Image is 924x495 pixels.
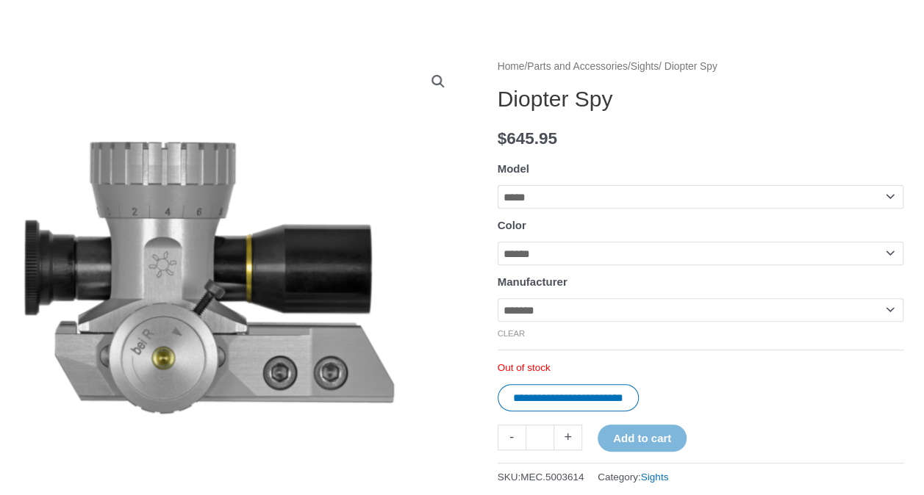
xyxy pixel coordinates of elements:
[527,61,628,72] a: Parts and Accessories
[598,468,668,486] span: Category:
[498,468,584,486] span: SKU:
[526,424,554,450] input: Product quantity
[641,471,669,483] a: Sights
[498,162,529,175] label: Model
[425,68,451,95] a: View full-screen image gallery
[598,424,687,452] button: Add to cart
[554,424,582,450] a: +
[498,129,507,148] span: $
[498,61,525,72] a: Home
[498,57,903,76] nav: Breadcrumb
[498,219,526,231] label: Color
[498,329,526,338] a: Clear options
[498,424,526,450] a: -
[631,61,659,72] a: Sights
[498,361,903,375] p: Out of stock
[498,86,903,112] h1: Diopter Spy
[498,129,557,148] bdi: 645.95
[498,275,567,288] label: Manufacturer
[520,471,584,483] span: MEC.5003614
